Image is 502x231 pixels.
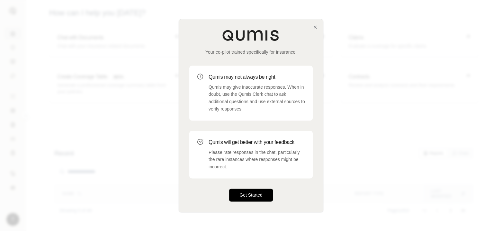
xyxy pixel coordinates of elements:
p: Please rate responses in the chat, particularly the rare instances where responses might be incor... [209,149,305,171]
button: Get Started [229,189,273,201]
p: Qumis may give inaccurate responses. When in doubt, use the Qumis Clerk chat to ask additional qu... [209,84,305,113]
h3: Qumis may not always be right [209,73,305,81]
h3: Qumis will get better with your feedback [209,138,305,146]
img: Qumis Logo [222,30,280,41]
p: Your co-pilot trained specifically for insurance. [189,49,313,55]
